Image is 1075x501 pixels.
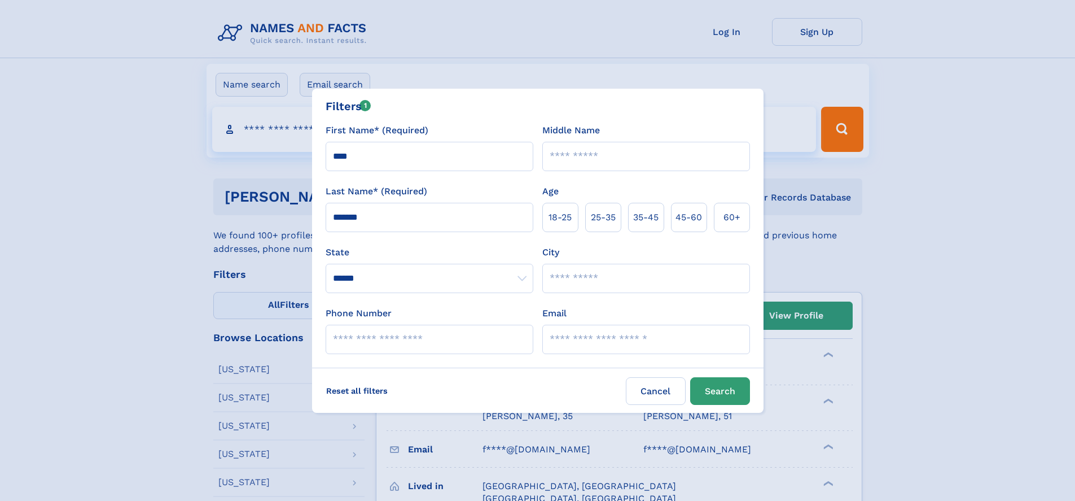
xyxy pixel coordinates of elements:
[633,211,659,224] span: 35‑45
[326,246,533,259] label: State
[326,98,371,115] div: Filters
[723,211,740,224] span: 60+
[542,246,559,259] label: City
[326,185,427,198] label: Last Name* (Required)
[326,124,428,137] label: First Name* (Required)
[326,307,392,320] label: Phone Number
[591,211,616,224] span: 25‑35
[549,211,572,224] span: 18‑25
[675,211,702,224] span: 45‑60
[542,307,567,320] label: Email
[626,377,686,405] label: Cancel
[542,124,600,137] label: Middle Name
[690,377,750,405] button: Search
[542,185,559,198] label: Age
[319,377,395,404] label: Reset all filters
